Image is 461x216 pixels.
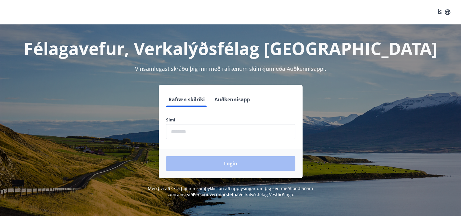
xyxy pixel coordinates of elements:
[434,7,454,18] button: ÍS
[166,92,207,107] button: Rafræn skilríki
[166,117,295,123] label: Sími
[212,92,252,107] button: Auðkennisapp
[135,65,326,72] span: Vinsamlegast skráðu þig inn með rafrænum skilríkjum eða Auðkennisappi.
[19,37,443,60] h1: Félagavefur, Verkalýðsfélag [GEOGRAPHIC_DATA]
[193,192,239,197] a: Persónuverndarstefna
[148,185,313,197] span: Með því að skrá þig inn samþykkir þú að upplýsingar um þig séu meðhöndlaðar í samræmi við Verkalý...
